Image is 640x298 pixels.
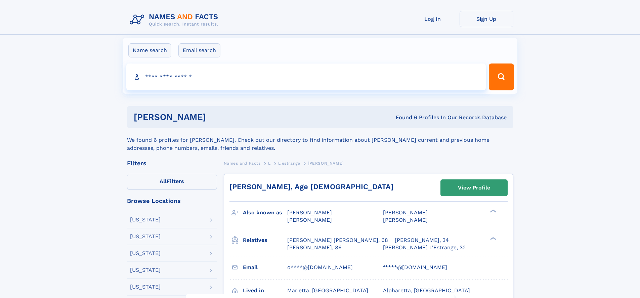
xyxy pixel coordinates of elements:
label: Filters [127,174,217,190]
h1: [PERSON_NAME] [134,113,301,121]
div: [US_STATE] [130,234,161,239]
div: Filters [127,160,217,166]
label: Email search [178,43,220,57]
a: [PERSON_NAME], 86 [287,244,342,251]
span: Marietta, [GEOGRAPHIC_DATA] [287,287,368,294]
button: Search Button [489,63,514,90]
span: L [268,161,271,166]
a: View Profile [441,180,507,196]
div: View Profile [458,180,490,196]
div: ❯ [488,209,497,213]
span: All [160,178,167,184]
h3: Relatives [243,235,287,246]
div: [US_STATE] [130,284,161,290]
a: L [268,159,271,167]
div: [US_STATE] [130,267,161,273]
span: [PERSON_NAME] [287,209,332,216]
div: Found 6 Profiles In Our Records Database [301,114,507,121]
h3: Email [243,262,287,273]
div: ❯ [488,236,497,241]
span: [PERSON_NAME] [383,209,428,216]
div: [US_STATE] [130,251,161,256]
a: Names and Facts [224,159,261,167]
a: [PERSON_NAME], Age [DEMOGRAPHIC_DATA] [229,182,393,191]
div: We found 6 profiles for [PERSON_NAME]. Check out our directory to find information about [PERSON_... [127,128,513,152]
span: [PERSON_NAME] [308,161,344,166]
img: Logo Names and Facts [127,11,224,29]
a: [PERSON_NAME] L'Estrange, 32 [383,244,466,251]
a: Log In [406,11,460,27]
span: [PERSON_NAME] [287,217,332,223]
a: L'estrange [278,159,300,167]
span: [PERSON_NAME] [383,217,428,223]
div: Browse Locations [127,198,217,204]
h3: Lived in [243,285,287,296]
a: [PERSON_NAME] [PERSON_NAME], 68 [287,237,388,244]
a: Sign Up [460,11,513,27]
div: [US_STATE] [130,217,161,222]
h3: Also known as [243,207,287,218]
a: [PERSON_NAME], 34 [395,237,449,244]
span: L'estrange [278,161,300,166]
input: search input [126,63,486,90]
span: Alpharetta, [GEOGRAPHIC_DATA] [383,287,470,294]
label: Name search [128,43,171,57]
